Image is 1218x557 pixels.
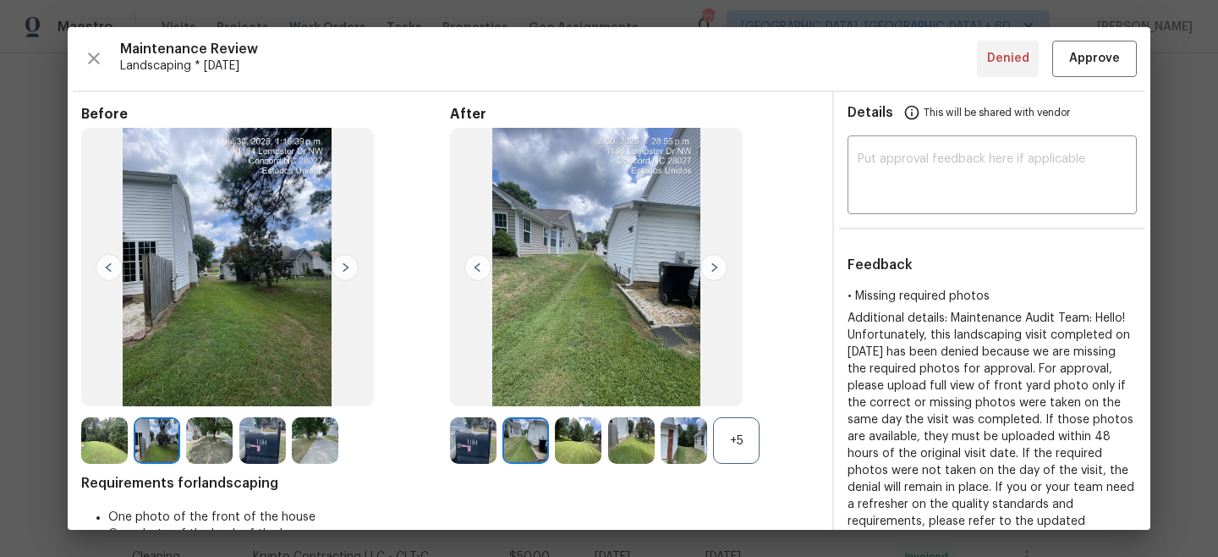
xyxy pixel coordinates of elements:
span: Requirements for landscaping [81,475,819,492]
span: Details [848,92,893,133]
span: Landscaping * [DATE] [120,58,977,74]
li: One photo of the back of the house [108,526,819,543]
span: Maintenance Review [120,41,977,58]
span: After [450,106,819,123]
span: • Missing required photos [848,290,990,302]
span: This will be shared with vendor [924,92,1070,133]
span: Before [81,106,450,123]
img: right-chevron-button-url [700,254,727,281]
span: Approve [1069,48,1120,69]
button: Approve [1052,41,1137,77]
li: One photo of the front of the house [108,509,819,526]
img: left-chevron-button-url [96,254,123,281]
img: left-chevron-button-url [464,254,491,281]
img: right-chevron-button-url [332,254,359,281]
div: +5 [713,417,760,464]
span: Feedback [848,258,913,272]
